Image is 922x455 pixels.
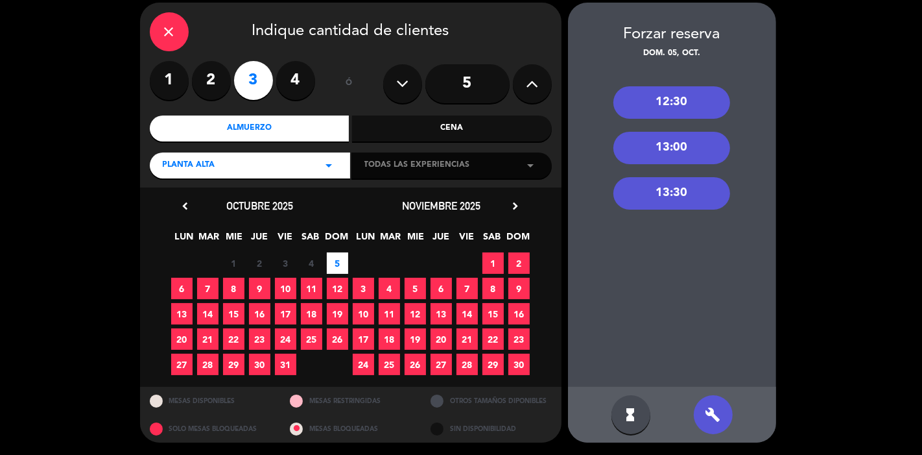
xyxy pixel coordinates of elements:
[150,61,189,100] label: 1
[197,278,219,299] span: 7
[508,252,530,274] span: 2
[508,278,530,299] span: 9
[482,303,504,325] span: 15
[249,354,270,375] span: 30
[249,303,270,325] span: 16
[431,229,452,251] span: JUE
[508,328,530,350] span: 23
[481,229,502,251] span: SAB
[613,132,730,164] div: 13:00
[508,303,530,325] span: 16
[197,354,219,375] span: 28
[623,407,639,423] i: hourglass_full
[224,229,245,251] span: MIE
[405,278,426,299] span: 5
[379,303,400,325] span: 11
[456,229,477,251] span: VIE
[353,303,374,325] span: 10
[456,328,478,350] span: 21
[379,328,400,350] span: 18
[171,354,193,375] span: 27
[276,61,315,100] label: 4
[380,229,401,251] span: MAR
[275,328,296,350] span: 24
[301,252,322,274] span: 4
[405,303,426,325] span: 12
[301,328,322,350] span: 25
[223,252,244,274] span: 1
[431,354,452,375] span: 27
[352,116,552,141] div: Cena
[482,354,504,375] span: 29
[179,199,193,213] i: chevron_left
[197,328,219,350] span: 21
[568,22,776,47] div: Forzar reserva
[249,229,270,251] span: JUE
[379,278,400,299] span: 4
[456,303,478,325] span: 14
[161,24,177,40] i: close
[402,199,480,212] span: noviembre 2025
[249,328,270,350] span: 23
[275,278,296,299] span: 10
[613,86,730,119] div: 12:30
[482,328,504,350] span: 22
[506,229,528,251] span: DOM
[173,229,195,251] span: LUN
[327,328,348,350] span: 26
[705,407,721,423] i: build
[192,61,231,100] label: 2
[353,328,374,350] span: 17
[249,252,270,274] span: 2
[353,278,374,299] span: 3
[280,415,421,443] div: MESAS BLOQUEADAS
[171,328,193,350] span: 20
[431,328,452,350] span: 20
[568,47,776,60] div: dom. 05, oct.
[171,303,193,325] span: 13
[421,387,561,415] div: OTROS TAMAÑOS DIPONIBLES
[523,158,539,173] i: arrow_drop_down
[223,354,244,375] span: 29
[379,354,400,375] span: 25
[150,116,349,141] div: Almuerzo
[223,328,244,350] span: 22
[301,278,322,299] span: 11
[223,303,244,325] span: 15
[325,229,346,251] span: DOM
[163,159,215,172] span: Planta Alta
[327,252,348,274] span: 5
[198,229,220,251] span: MAR
[140,387,281,415] div: MESAS DISPONIBLES
[364,159,470,172] span: Todas las experiencias
[456,354,478,375] span: 28
[327,303,348,325] span: 19
[322,158,337,173] i: arrow_drop_down
[223,278,244,299] span: 8
[353,354,374,375] span: 24
[274,229,296,251] span: VIE
[301,303,322,325] span: 18
[482,278,504,299] span: 8
[140,415,281,443] div: SOLO MESAS BLOQUEADAS
[405,229,427,251] span: MIE
[280,387,421,415] div: MESAS RESTRINGIDAS
[355,229,376,251] span: LUN
[456,278,478,299] span: 7
[150,12,552,51] div: Indique cantidad de clientes
[328,61,370,106] div: ó
[613,177,730,210] div: 13:30
[249,278,270,299] span: 9
[226,199,293,212] span: octubre 2025
[421,415,561,443] div: SIN DISPONIBILIDAD
[482,252,504,274] span: 1
[508,354,530,375] span: 30
[405,328,426,350] span: 19
[405,354,426,375] span: 26
[275,354,296,375] span: 31
[327,278,348,299] span: 12
[234,61,273,100] label: 3
[431,278,452,299] span: 6
[275,252,296,274] span: 3
[509,199,523,213] i: chevron_right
